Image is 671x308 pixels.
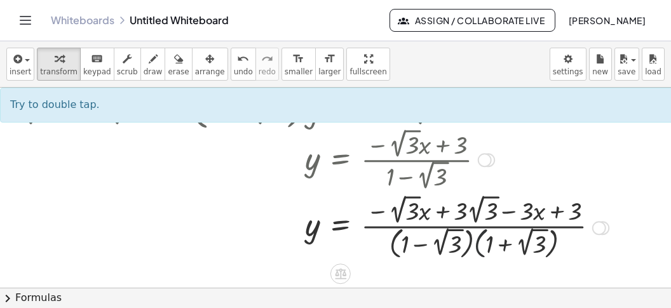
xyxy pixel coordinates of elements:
[80,48,114,81] button: keyboardkeypad
[255,48,279,81] button: redoredo
[10,98,100,110] span: Try to double tap.
[117,67,138,76] span: scrub
[10,67,31,76] span: insert
[553,67,583,76] span: settings
[140,48,166,81] button: draw
[37,48,81,81] button: transform
[589,48,612,81] button: new
[550,48,586,81] button: settings
[261,51,273,67] i: redo
[614,48,639,81] button: save
[144,67,163,76] span: draw
[400,15,545,26] span: Assign / Collaborate Live
[83,67,111,76] span: keypad
[642,48,665,81] button: load
[292,51,304,67] i: format_size
[91,51,103,67] i: keyboard
[323,51,335,67] i: format_size
[51,14,114,27] a: Whiteboards
[234,67,253,76] span: undo
[40,67,78,76] span: transform
[165,48,192,81] button: erase
[618,67,635,76] span: save
[281,48,316,81] button: format_sizesmaller
[195,67,225,76] span: arrange
[315,48,344,81] button: format_sizelarger
[346,48,390,81] button: fullscreen
[6,48,34,81] button: insert
[231,48,256,81] button: undoundo
[568,15,646,26] span: [PERSON_NAME]
[318,67,341,76] span: larger
[168,67,189,76] span: erase
[192,48,228,81] button: arrange
[558,9,656,32] button: [PERSON_NAME]
[390,9,555,32] button: Assign / Collaborate Live
[645,67,661,76] span: load
[259,67,276,76] span: redo
[349,67,386,76] span: fullscreen
[285,67,313,76] span: smaller
[15,10,36,30] button: Toggle navigation
[592,67,608,76] span: new
[114,48,141,81] button: scrub
[237,51,249,67] i: undo
[330,264,351,284] div: Apply the same math to both sides of the equation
